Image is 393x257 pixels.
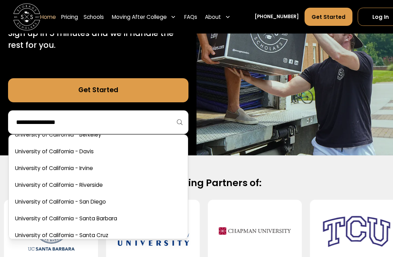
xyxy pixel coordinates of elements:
[61,7,78,26] a: Pricing
[202,7,233,26] div: About
[40,7,56,26] a: Home
[305,8,352,26] a: Get Started
[184,7,197,26] a: FAQs
[321,205,393,257] img: Texas Christian University (TCU)
[13,3,40,30] a: home
[219,205,291,257] img: Chapman University
[8,27,188,51] p: Sign up in 5 minutes and we'll handle the rest for you.
[205,13,221,21] div: About
[8,78,188,102] a: Get Started
[255,13,299,20] a: [PHONE_NUMBER]
[117,205,189,257] img: Pace University - New York City
[112,13,167,21] div: Moving After College
[20,177,373,189] h2: Official Moving Partners of:
[13,3,40,30] img: Storage Scholars main logo
[84,7,104,26] a: Schools
[109,7,179,26] div: Moving After College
